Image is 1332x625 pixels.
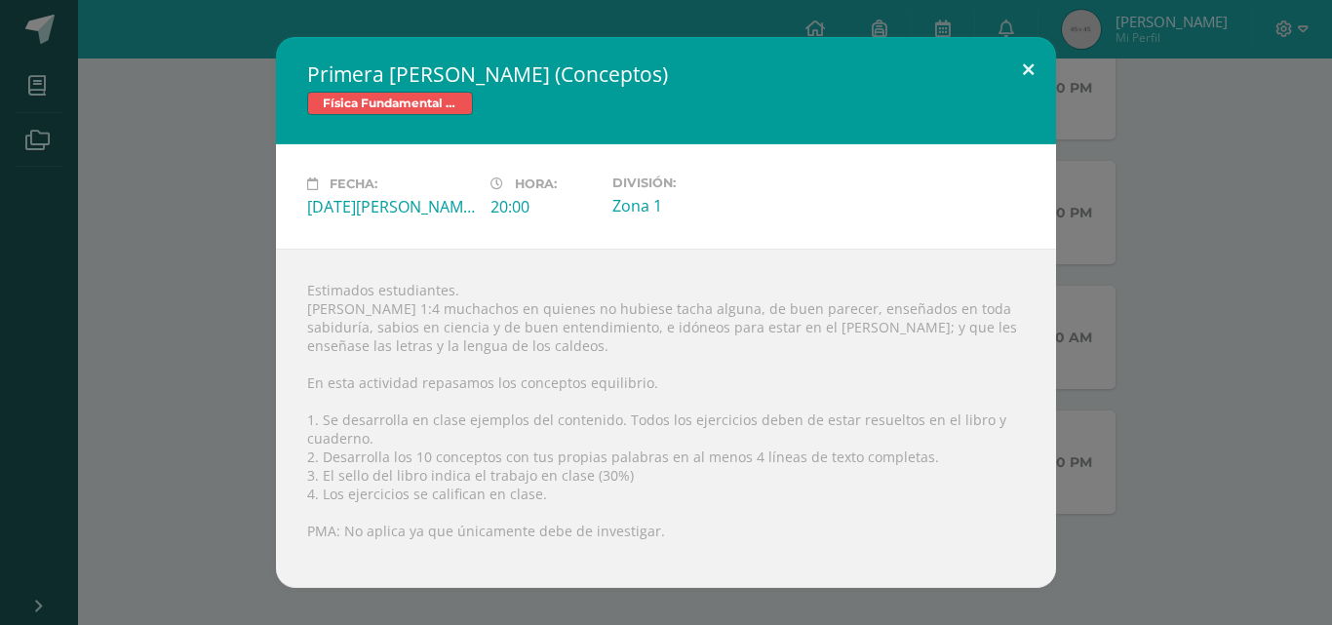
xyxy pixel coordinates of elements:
span: Física Fundamental Bas II [307,92,473,115]
button: Close (Esc) [1000,37,1056,103]
div: 20:00 [490,196,597,217]
div: Estimados estudiantes. [PERSON_NAME] 1:4 muchachos en quienes no hubiese tacha alguna, de buen pa... [276,249,1056,588]
div: [DATE][PERSON_NAME] [307,196,475,217]
h2: Primera [PERSON_NAME] (Conceptos) [307,60,1025,88]
span: Fecha: [330,176,377,191]
div: Zona 1 [612,195,780,216]
label: División: [612,176,780,190]
span: Hora: [515,176,557,191]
